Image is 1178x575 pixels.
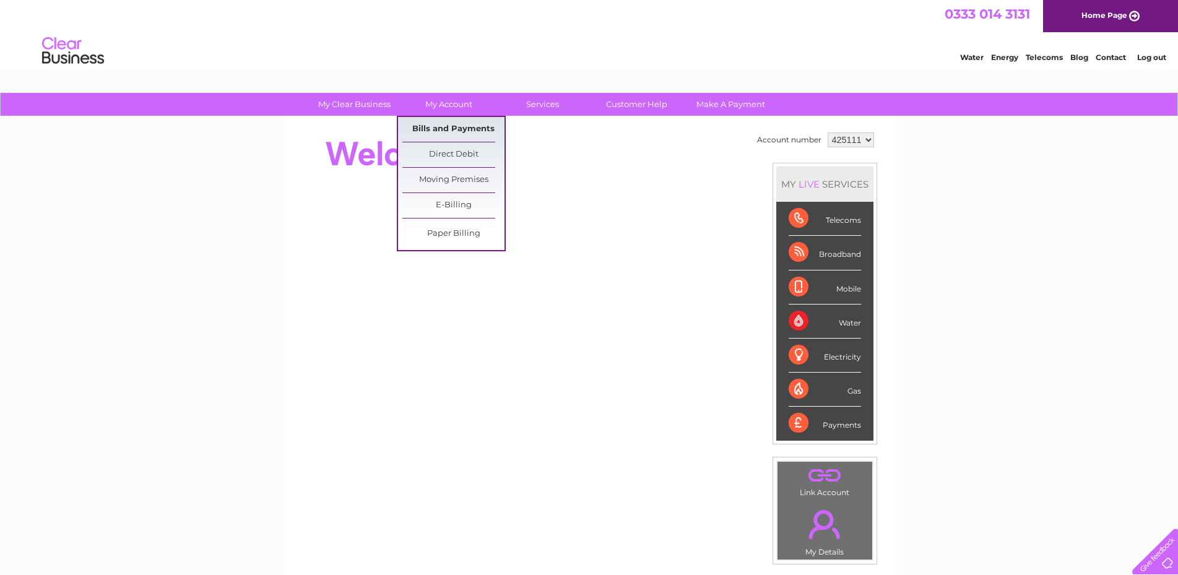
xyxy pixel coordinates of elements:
[991,53,1018,62] a: Energy
[789,236,861,270] div: Broadband
[402,168,505,192] a: Moving Premises
[586,93,688,116] a: Customer Help
[402,142,505,167] a: Direct Debit
[402,193,505,218] a: E-Billing
[754,129,825,150] td: Account number
[789,339,861,373] div: Electricity
[945,6,1030,22] a: 0333 014 3131
[397,93,500,116] a: My Account
[402,222,505,246] a: Paper Billing
[789,373,861,407] div: Gas
[789,202,861,236] div: Telecoms
[789,270,861,305] div: Mobile
[777,499,873,560] td: My Details
[402,117,505,142] a: Bills and Payments
[1137,53,1166,62] a: Log out
[789,407,861,440] div: Payments
[297,7,882,60] div: Clear Business is a trading name of Verastar Limited (registered in [GEOGRAPHIC_DATA] No. 3667643...
[777,461,873,500] td: Link Account
[303,93,405,116] a: My Clear Business
[789,305,861,339] div: Water
[960,53,984,62] a: Water
[781,503,869,546] a: .
[776,166,873,202] div: MY SERVICES
[1070,53,1088,62] a: Blog
[492,93,594,116] a: Services
[1026,53,1063,62] a: Telecoms
[796,178,822,190] div: LIVE
[1096,53,1126,62] a: Contact
[41,32,105,70] img: logo.png
[680,93,782,116] a: Make A Payment
[781,465,869,486] a: .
